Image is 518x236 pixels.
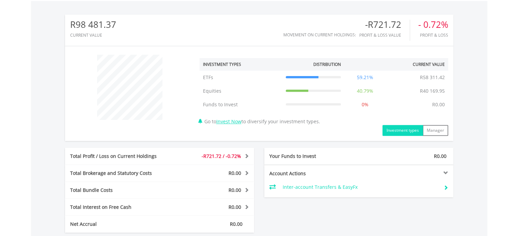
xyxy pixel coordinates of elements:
[202,153,241,159] span: -R721.72 / -0.72%
[264,153,359,160] div: Your Funds to Invest
[434,153,446,159] span: R0.00
[344,71,386,84] td: 59.21%
[65,204,175,211] div: Total Interest on Free Cash
[429,98,448,111] td: R0.00
[418,33,448,37] div: Profit & Loss
[229,204,241,210] span: R0.00
[359,33,410,37] div: Profit & Loss Value
[344,84,386,98] td: 40.79%
[283,182,438,192] td: Inter-account Transfers & EasyFx
[359,20,410,30] div: -R721.72
[65,187,175,194] div: Total Bundle Costs
[418,20,448,30] div: - 0.72%
[65,221,175,228] div: Net Accrual
[264,170,359,177] div: Account Actions
[200,84,282,98] td: Equities
[200,58,282,71] th: Investment Types
[417,84,448,98] td: R40 169.95
[229,170,241,176] span: R0.00
[216,118,241,125] a: Invest Now
[65,170,175,177] div: Total Brokerage and Statutory Costs
[229,187,241,193] span: R0.00
[382,125,423,136] button: Investment types
[200,71,282,84] td: ETFs
[423,125,448,136] button: Manager
[70,33,116,37] div: CURRENT VALUE
[230,221,242,227] span: R0.00
[344,98,386,111] td: 0%
[200,98,282,111] td: Funds to Invest
[313,61,341,67] div: Distribution
[417,71,448,84] td: R58 311.42
[194,51,453,136] div: Go to to diversify your investment types.
[65,153,175,160] div: Total Profit / Loss on Current Holdings
[283,33,356,37] div: Movement on Current Holdings:
[386,58,448,71] th: Current Value
[70,20,116,30] div: R98 481.37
